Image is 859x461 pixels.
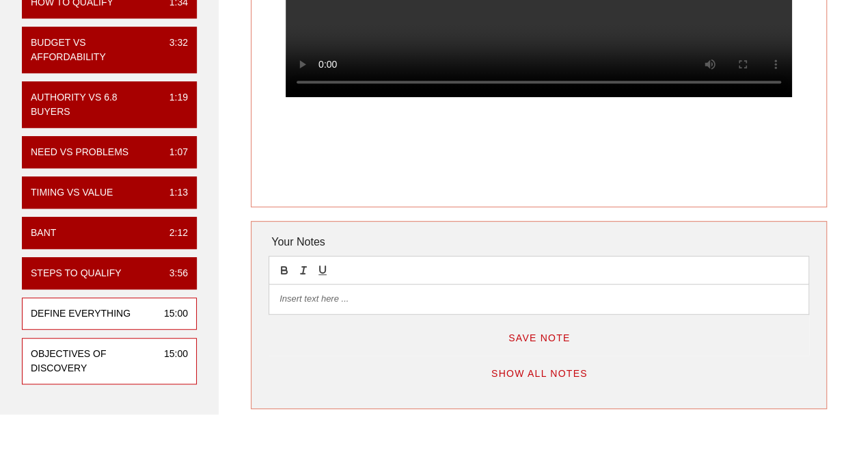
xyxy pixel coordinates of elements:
div: Objectives of Discovery [31,347,153,376]
div: Define Everything [31,306,131,321]
div: Your Notes [269,228,809,256]
div: Authority vs 6.8 Buyers [31,90,159,119]
div: Need vs Problems [31,145,128,159]
div: 15:00 [153,347,188,376]
div: 3:56 [159,266,188,280]
div: BANT [31,226,56,240]
div: 3:32 [159,36,188,64]
span: Show All Notes [491,368,588,379]
div: 1:13 [159,185,188,200]
div: 1:19 [159,90,188,119]
div: Timing vs Value [31,185,113,200]
div: 2:12 [159,226,188,240]
div: Steps to Qualify [31,266,122,280]
button: Show All Notes [480,361,599,386]
span: Save Note [508,332,571,343]
div: 15:00 [153,306,188,321]
div: Budget vs Affordability [31,36,159,64]
button: Save Note [497,326,582,350]
div: 1:07 [159,145,188,159]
